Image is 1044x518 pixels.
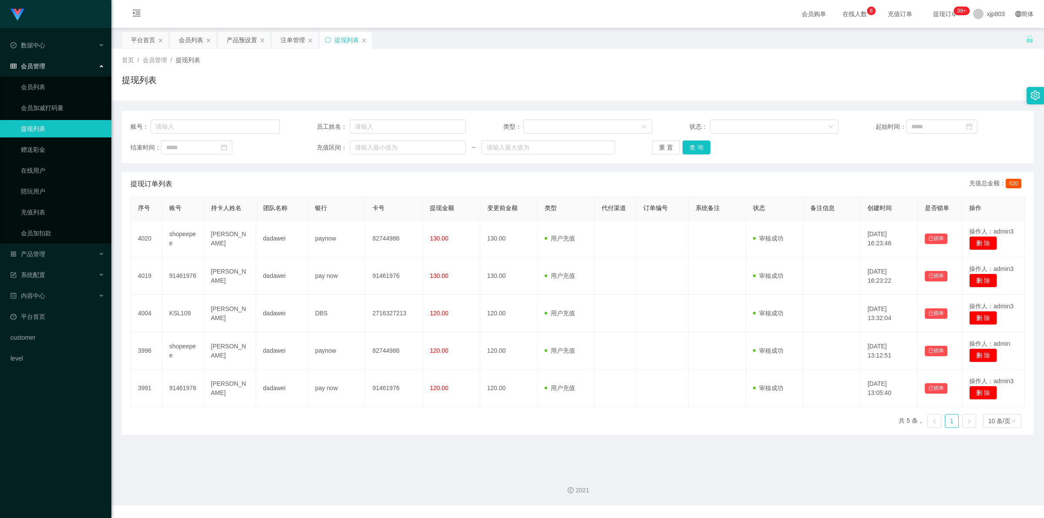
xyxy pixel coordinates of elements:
td: dadawei [256,332,308,370]
span: 是否锁单 [925,204,949,211]
span: 首页 [122,57,134,63]
a: 1 [945,414,958,428]
span: 审核成功 [753,235,783,242]
button: 删 除 [969,311,997,325]
i: 图标: left [932,419,937,424]
li: 1 [945,414,959,428]
td: 120.00 [480,295,538,332]
input: 请输入最大值为 [482,140,615,154]
input: 请输入 [350,120,466,134]
button: 查 询 [683,140,710,154]
span: / [171,57,172,63]
img: logo.9652507e.png [10,9,24,21]
td: pay now [308,257,365,295]
td: [DATE] 13:32:04 [860,295,918,332]
span: 备注信息 [810,204,835,211]
td: [PERSON_NAME] [204,220,256,257]
i: 图标: global [1015,11,1021,17]
span: 状态： [689,122,710,131]
i: 图标: unlock [1026,35,1034,43]
span: 账号 [169,204,181,211]
i: 图标: sync [325,37,331,43]
span: 数据中心 [10,42,45,49]
button: 删 除 [969,236,997,250]
span: 员工姓名： [317,122,350,131]
span: 用户充值 [545,384,575,391]
a: 提现列表 [21,120,104,137]
a: 会员列表 [21,78,104,96]
span: 操作人：admin [969,340,1010,347]
i: 图标: close [206,38,211,43]
h1: 提现列表 [122,74,157,87]
span: 持卡人姓名 [211,204,241,211]
span: 120.00 [430,310,448,317]
span: 银行 [315,204,327,211]
span: 审核成功 [753,272,783,279]
td: [DATE] 16:23:46 [860,220,918,257]
td: 120.00 [480,370,538,407]
td: 130.00 [480,220,538,257]
span: 操作 [969,204,981,211]
span: 审核成功 [753,347,783,354]
td: 3991 [131,370,162,407]
td: [DATE] 16:23:22 [860,257,918,295]
i: 图标: check-circle-o [10,42,17,48]
span: 类型： [503,122,524,131]
td: [DATE] 13:05:40 [860,370,918,407]
td: 120.00 [480,332,538,370]
span: 团队名称 [263,204,288,211]
td: [PERSON_NAME] [204,295,256,332]
a: 在线用户 [21,162,104,179]
i: 图标: down [1011,418,1016,424]
a: 图标: dashboard平台首页 [10,308,104,325]
i: 图标: appstore-o [10,251,17,257]
span: 620 [1006,179,1021,188]
div: 2021 [118,486,1037,495]
span: 充值区间： [317,143,350,152]
span: 提现金额 [430,204,454,211]
a: 会员加扣款 [21,224,104,242]
p: 8 [870,7,873,15]
i: 图标: setting [1031,90,1040,100]
button: 删 除 [969,274,997,287]
i: 图标: down [828,124,833,130]
span: 130.00 [430,235,448,242]
td: 91461976 [162,370,204,407]
span: 提现订单列表 [130,179,172,189]
span: 系统备注 [696,204,720,211]
a: 赠送彩金 [21,141,104,158]
span: 用户充值 [545,235,575,242]
td: shopeepee [162,332,204,370]
span: 130.00 [430,272,448,279]
span: 订单编号 [643,204,668,211]
div: 产品预设置 [227,32,257,48]
sup: 257 [954,7,970,15]
button: 重 置 [652,140,680,154]
a: 陪玩用户 [21,183,104,200]
td: DBS [308,295,365,332]
input: 请输入 [151,120,279,134]
i: 图标: close [361,38,367,43]
a: 充值列表 [21,204,104,221]
button: 已锁单 [925,308,947,319]
a: 会员加减打码量 [21,99,104,117]
span: 用户充值 [545,347,575,354]
i: 图标: profile [10,293,17,299]
td: 91461976 [365,257,423,295]
td: 4019 [131,257,162,295]
span: 产品管理 [10,251,45,257]
span: 内容中心 [10,292,45,299]
span: 操作人：admin3 [969,265,1014,272]
td: [PERSON_NAME] [204,257,256,295]
span: 提现列表 [176,57,200,63]
td: 4004 [131,295,162,332]
button: 已锁单 [925,383,947,394]
button: 删 除 [969,348,997,362]
span: 系统配置 [10,271,45,278]
i: 图标: menu-fold [122,0,151,28]
i: 图标: calendar [221,144,227,150]
i: 图标: calendar [966,124,972,130]
i: 图标: close [260,38,265,43]
span: 审核成功 [753,384,783,391]
button: 已锁单 [925,346,947,356]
